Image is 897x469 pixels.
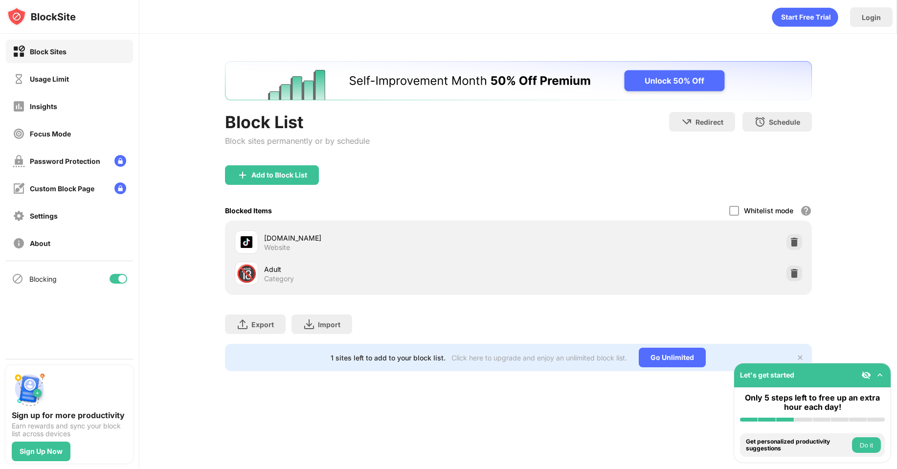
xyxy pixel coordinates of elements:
div: Sign Up Now [20,447,63,455]
div: [DOMAIN_NAME] [264,233,518,243]
div: Settings [30,212,58,220]
div: Insights [30,102,57,111]
img: push-signup.svg [12,371,47,406]
div: Import [318,320,340,329]
img: eye-not-visible.svg [861,370,871,380]
div: Login [862,13,881,22]
div: animation [772,7,838,27]
img: omni-setup-toggle.svg [875,370,885,380]
img: blocking-icon.svg [12,273,23,285]
img: logo-blocksite.svg [7,7,76,26]
img: lock-menu.svg [114,182,126,194]
img: block-on.svg [13,45,25,58]
img: settings-off.svg [13,210,25,222]
img: insights-off.svg [13,100,25,112]
div: Website [264,243,290,252]
div: 1 sites left to add to your block list. [331,354,446,362]
img: about-off.svg [13,237,25,249]
div: Let's get started [740,371,794,379]
div: Usage Limit [30,75,69,83]
img: time-usage-off.svg [13,73,25,85]
div: Sign up for more productivity [12,410,127,420]
div: Export [251,320,274,329]
div: Category [264,274,294,283]
div: Whitelist mode [744,206,793,215]
div: About [30,239,50,247]
div: Custom Block Page [30,184,94,193]
div: Earn rewards and sync your block list across devices [12,422,127,438]
div: Adult [264,264,518,274]
div: Click here to upgrade and enjoy an unlimited block list. [451,354,627,362]
div: Redirect [695,118,723,126]
div: Focus Mode [30,130,71,138]
div: Schedule [769,118,800,126]
div: 🔞 [236,264,257,284]
div: Add to Block List [251,171,307,179]
div: Blocked Items [225,206,272,215]
div: Block Sites [30,47,67,56]
button: Do it [852,437,881,453]
img: favicons [241,236,252,248]
img: x-button.svg [796,354,804,361]
iframe: Banner [225,61,812,100]
div: Block sites permanently or by schedule [225,136,370,146]
div: Blocking [29,275,57,283]
img: password-protection-off.svg [13,155,25,167]
div: Get personalized productivity suggestions [746,438,850,452]
img: customize-block-page-off.svg [13,182,25,195]
div: Go Unlimited [639,348,706,367]
img: lock-menu.svg [114,155,126,167]
div: Only 5 steps left to free up an extra hour each day! [740,393,885,412]
div: Block List [225,112,370,132]
img: focus-off.svg [13,128,25,140]
div: Password Protection [30,157,100,165]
